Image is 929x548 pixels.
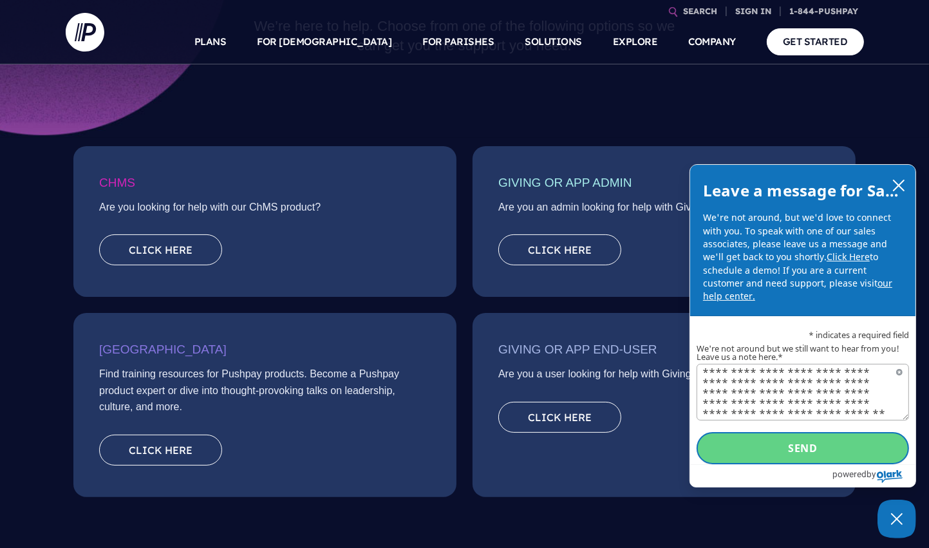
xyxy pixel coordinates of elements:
[498,402,621,433] a: Click here
[99,435,222,466] a: Click here
[99,343,227,356] span: [GEOGRAPHIC_DATA]
[258,19,392,64] a: FOR [DEMOGRAPHIC_DATA]
[697,432,909,464] button: Send
[613,19,658,64] a: EXPLORE
[703,211,903,303] p: We're not around, but we'd love to connect with you. To speak with one of our sales associates, p...
[827,250,870,263] a: Click Here
[832,465,915,487] a: Powered by Olark
[498,172,830,199] h3: Giving or App Admin
[896,369,903,375] span: Required field
[525,19,583,64] a: SOLUTIONS
[498,199,830,222] p: Are you an admin looking for help with Giving or App products?
[99,366,431,422] p: Find training resources for Pushpay products. Become a Pushpay product expert or dive into though...
[697,364,909,420] textarea: We're not around but we still want to hear from you! Leave us a note here.
[690,164,916,487] div: olark chatbox
[99,199,431,222] p: Are you looking for help with our ChMS product?
[498,366,830,389] p: Are you a user looking for help with Giving or App products?
[697,345,909,361] label: We're not around but we still want to hear from you! Leave us a note here.*
[689,19,737,64] a: COMPANY
[194,19,227,64] a: PLANS
[767,28,864,55] a: GET STARTED
[832,466,867,482] span: powered
[99,172,431,199] h3: ChMS
[99,234,222,265] a: Click here
[877,500,916,538] button: Close Chatbox
[423,19,494,64] a: FOR PARISHES
[703,277,892,302] a: our help center.
[498,234,621,265] a: Click here
[703,178,903,203] h2: Leave a message for Sales!
[498,339,830,366] h3: Giving or App End-User
[888,176,909,194] button: close chatbox
[867,466,876,482] span: by
[697,331,909,339] p: * indicates a required field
